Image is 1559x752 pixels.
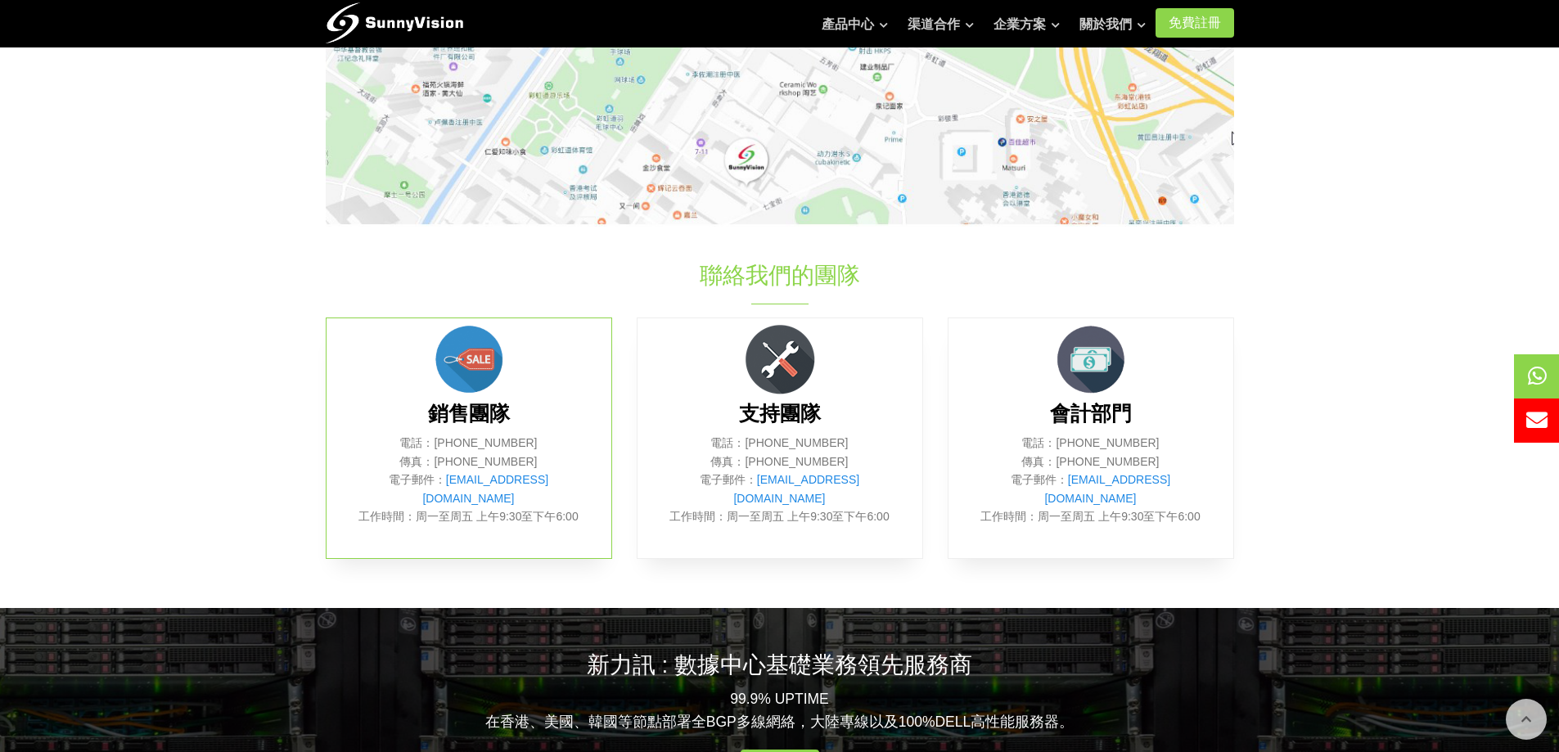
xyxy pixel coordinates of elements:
[739,403,821,425] b: 支持團隊
[1156,8,1234,38] a: 免費註冊
[1050,318,1132,400] img: money.png
[733,473,859,504] a: [EMAIL_ADDRESS][DOMAIN_NAME]
[1050,403,1132,425] b: 會計部門
[973,434,1209,525] p: 電話：[PHONE_NUMBER] 傳真：[PHONE_NUMBER] 電子郵件： 工作時間：周一至周五 上午9:30至下午6:00
[326,649,1234,681] h2: 新力訊 : 數據中心基礎業務領先服務商
[428,318,510,400] img: sales.png
[662,434,898,525] p: 電話：[PHONE_NUMBER] 傳真：[PHONE_NUMBER] 電子郵件： 工作時間：周一至周五 上午9:30至下午6:00
[739,318,821,400] img: flat-repair-tools.png
[507,259,1052,291] h1: 聯絡我們的團隊
[326,687,1234,733] p: 99.9% UPTIME 在香港、美國、韓國等節點部署全BGP多線網絡，大陸專線以及100%DELL高性能服務器。
[1079,8,1146,41] a: 關於我們
[422,473,548,504] a: [EMAIL_ADDRESS][DOMAIN_NAME]
[1044,473,1170,504] a: [EMAIL_ADDRESS][DOMAIN_NAME]
[428,403,510,425] b: 銷售團隊
[822,8,888,41] a: 產品中心
[994,8,1060,41] a: 企業方案
[908,8,974,41] a: 渠道合作
[351,434,587,525] p: 電話：[PHONE_NUMBER] 傳真：[PHONE_NUMBER] 電子郵件： 工作時間：周一至周五 上午9:30至下午6:00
